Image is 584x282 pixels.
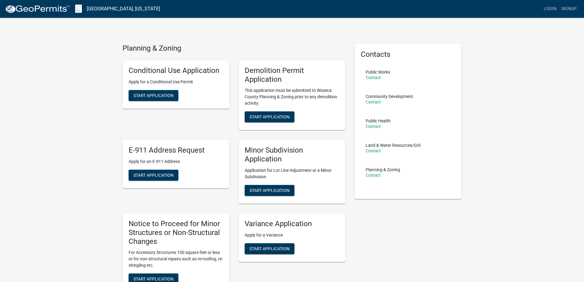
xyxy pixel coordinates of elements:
[366,124,381,129] a: Contact
[366,94,413,99] p: Community Development
[133,173,173,178] span: Start Application
[250,188,290,193] span: Start Application
[129,90,178,101] button: Start Application
[245,185,294,196] button: Start Application
[366,168,400,172] p: Planning & Zoning
[366,99,381,104] a: Contact
[129,158,223,165] p: Apply for an E-911 Address
[366,143,421,147] p: Land & Water Resources/GIS
[122,44,345,53] h4: Planning & Zoning
[129,66,223,75] h5: Conditional Use Application
[129,249,223,269] p: For Accessory Structures 100 square feet or less or for non-structural repairs such as re-roofing...
[250,114,290,119] span: Start Application
[366,173,381,178] a: Contact
[366,119,391,123] p: Public Health
[129,79,223,85] p: Apply for a Conditional Use Permit
[361,50,455,59] h5: Contacts
[366,75,381,80] a: Contact
[129,146,223,155] h5: E-911 Address Request
[245,66,339,84] h5: Demolition Permit Application
[245,111,294,122] button: Start Application
[245,167,339,180] p: Application for Lot Line Adjustment or a Minor Subdivision
[129,170,178,181] button: Start Application
[541,3,559,15] a: Login
[87,4,160,14] a: [GEOGRAPHIC_DATA], [US_STATE]
[559,3,579,15] a: Signup
[245,232,339,238] p: Apply for a Variance
[366,70,390,74] p: Public Works
[245,146,339,164] h5: Minor Subdivision Application
[75,5,82,13] img: Waseca County, Minnesota
[366,148,381,153] a: Contact
[250,246,290,251] span: Start Application
[245,219,339,228] h5: Variance Application
[133,93,173,98] span: Start Application
[133,277,173,281] span: Start Application
[245,243,294,254] button: Start Application
[129,219,223,246] h5: Notice to Proceed for Minor Structures or Non-Structural Changes
[245,87,339,107] p: This application must be submitted to Waseca County Planning & Zoning prior to any demolition act...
